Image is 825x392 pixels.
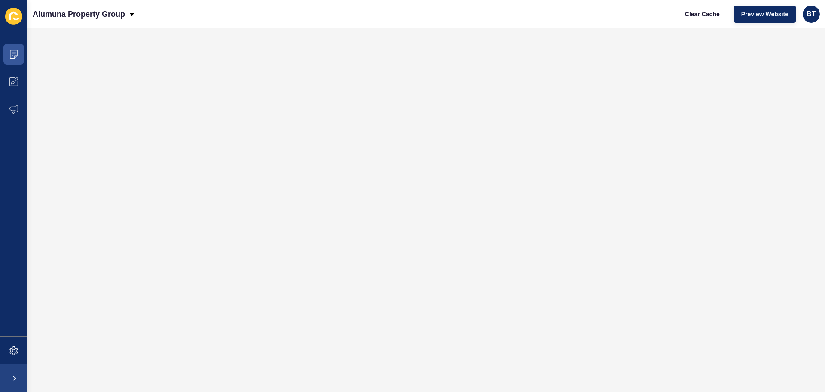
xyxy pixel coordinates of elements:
button: Preview Website [734,6,796,23]
span: Clear Cache [685,10,720,19]
button: Clear Cache [678,6,727,23]
p: Alumuna Property Group [33,3,125,25]
span: BT [807,10,816,19]
span: Preview Website [741,10,788,19]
